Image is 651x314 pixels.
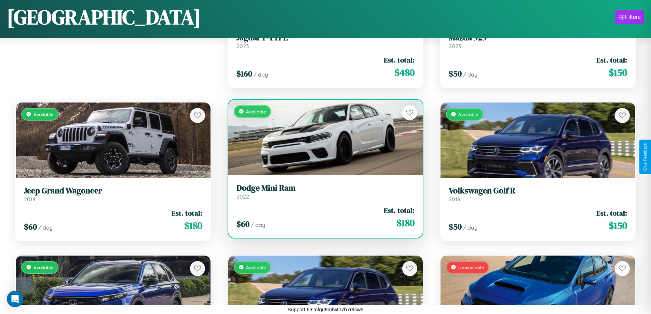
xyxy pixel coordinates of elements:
span: $ 180 [396,216,415,230]
h3: Volkswagen Golf R [449,186,627,196]
span: Available [33,264,54,270]
span: $ 150 [609,219,627,232]
a: Jeep Grand Wagoneer2014 [24,186,202,203]
span: Available [33,111,54,117]
span: 2018 [449,196,460,203]
span: / day [38,224,53,231]
span: $ 60 [236,218,249,230]
a: Mazda 9292023 [449,33,627,50]
span: Est. total: [172,208,202,218]
span: 2023 [449,43,461,50]
span: $ 160 [236,68,252,79]
h3: Jaguar F-TYPE [236,33,415,43]
span: 2023 [236,43,249,50]
span: Est. total: [384,205,415,215]
span: Est. total: [384,55,415,65]
div: Filters [625,14,641,21]
span: Available [246,264,266,270]
a: Jaguar F-TYPE2023 [236,33,415,50]
span: Available [246,109,266,114]
a: Volkswagen Golf R2018 [449,186,627,203]
span: 2022 [236,193,249,200]
span: / day [463,224,477,231]
a: Dodge Mini Ram2022 [236,183,415,200]
p: Support ID: mfgu9mfwtn7b7r9cw5 [287,305,364,314]
span: Unavailable [458,264,484,270]
span: $ 50 [449,68,462,79]
h3: Jeep Grand Wagoneer [24,186,202,196]
span: / day [463,71,477,78]
span: $ 50 [449,221,462,232]
span: / day [251,221,265,228]
span: $ 150 [609,66,627,79]
span: / day [254,71,268,78]
span: $ 480 [394,66,415,79]
span: Available [458,111,478,117]
span: Est. total: [596,208,627,218]
h3: Mazda 929 [449,33,627,43]
span: $ 180 [184,219,202,232]
h1: [GEOGRAPHIC_DATA] [7,3,201,31]
span: $ 60 [24,221,37,232]
span: Est. total: [596,55,627,65]
div: Give Feedback [643,143,648,171]
button: Filters [615,10,644,24]
span: 2014 [24,196,36,203]
div: Open Intercom Messenger [7,291,23,307]
h3: Dodge Mini Ram [236,183,415,193]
